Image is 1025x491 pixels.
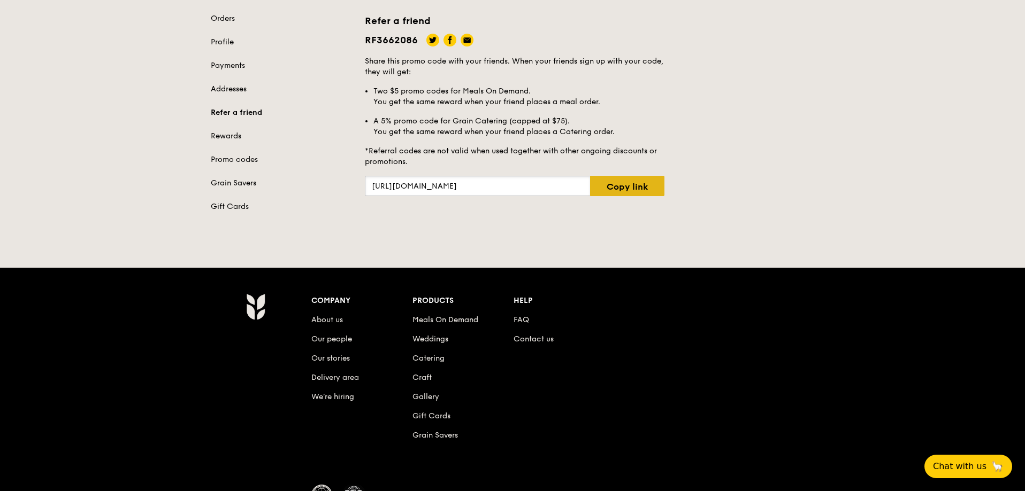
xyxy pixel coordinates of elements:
a: Grain Savers [412,431,458,440]
a: Our stories [311,354,350,363]
a: Gift Cards [211,201,352,212]
span: Chat with us [933,460,986,473]
a: Craft [412,373,432,382]
span: 🦙 [991,460,1004,473]
h3: Refer a friend [365,13,664,28]
li: Two $5 promo codes for Meals On Demand. You get the same reward when your friend places a meal or... [373,86,664,107]
a: Addresses [211,84,352,95]
button: Chat with us🦙 [924,455,1012,478]
a: FAQ [514,315,529,324]
a: Weddings [412,334,448,344]
a: Our people [311,334,352,344]
img: Grain [246,293,265,320]
a: Profile [211,37,352,48]
a: Orders [211,13,352,24]
a: Gift Cards [412,411,450,420]
a: Grain Savers [211,178,352,189]
img: email.8f3740b0.svg [461,34,473,46]
a: Meals On Demand [412,315,478,324]
a: Copy link [590,176,664,196]
img: facebook.13fc16dd.svg [443,34,456,46]
a: Rewards [211,131,352,142]
li: A 5% promo code for Grain Catering (capped at $75). You get the same reward when your friend plac... [373,116,664,137]
a: Payments [211,60,352,71]
img: twitter.34f125e4.svg [426,34,439,46]
a: We’re hiring [311,392,354,401]
div: Products [412,293,514,308]
a: Catering [412,354,445,363]
div: Help [514,293,615,308]
a: Contact us [514,334,554,344]
a: Promo codes [211,154,352,165]
a: Delivery area [311,373,359,382]
h5: Share this promo code with your friends. When your friends sign up with your code, they will get:... [365,56,664,167]
div: Company [311,293,412,308]
a: About us [311,315,343,324]
a: Gallery [412,392,439,401]
a: Refer a friend [211,107,352,118]
span: RF3662086 [365,34,418,46]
